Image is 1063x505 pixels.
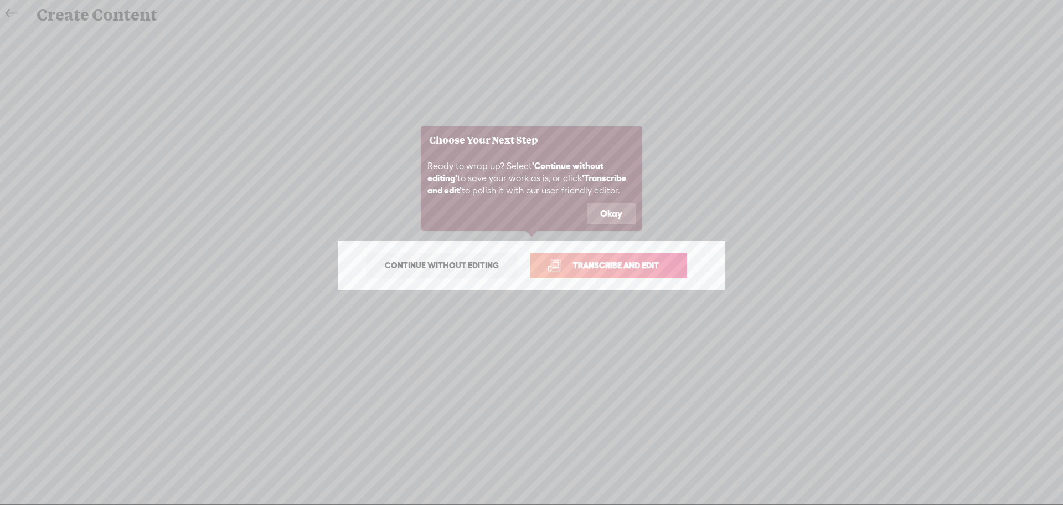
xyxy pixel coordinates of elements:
[427,173,626,195] b: 'Transcribe and edit'
[561,259,670,272] span: Transcribe and edit
[429,135,634,145] h3: Choose Your Next Step
[587,203,636,225] button: Okay
[421,154,642,203] div: Ready to wrap up? Select to save your work as is, or click to polish it with our user-friendly ed...
[373,258,510,273] span: Continue without editing
[427,161,603,183] b: 'Continue without editing'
